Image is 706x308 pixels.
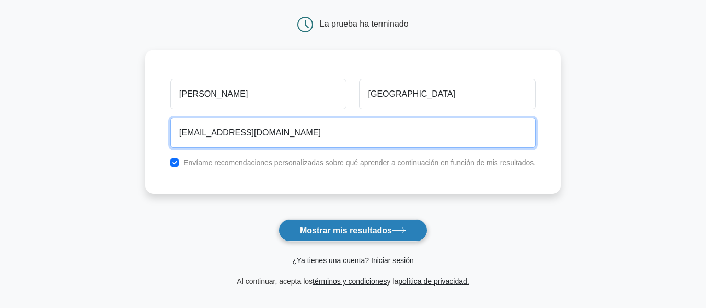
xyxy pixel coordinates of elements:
font: Mostrar mis resultados [300,226,392,235]
a: política de privacidad. [398,277,469,286]
a: ¿Ya tienes una cuenta? Iniciar sesión [292,256,413,265]
font: Envíame recomendaciones personalizadas sobre qué aprender a continuación en función de mis result... [183,158,536,167]
font: Al continuar, acepta los [237,277,313,286]
input: Correo electrónico [170,118,536,148]
input: Nombre de pila [170,79,347,109]
a: términos y condiciones [313,277,387,286]
button: Mostrar mis resultados [279,219,427,242]
font: y la [387,277,398,286]
input: Apellido [359,79,536,109]
font: La prueba ha terminado [320,19,409,28]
